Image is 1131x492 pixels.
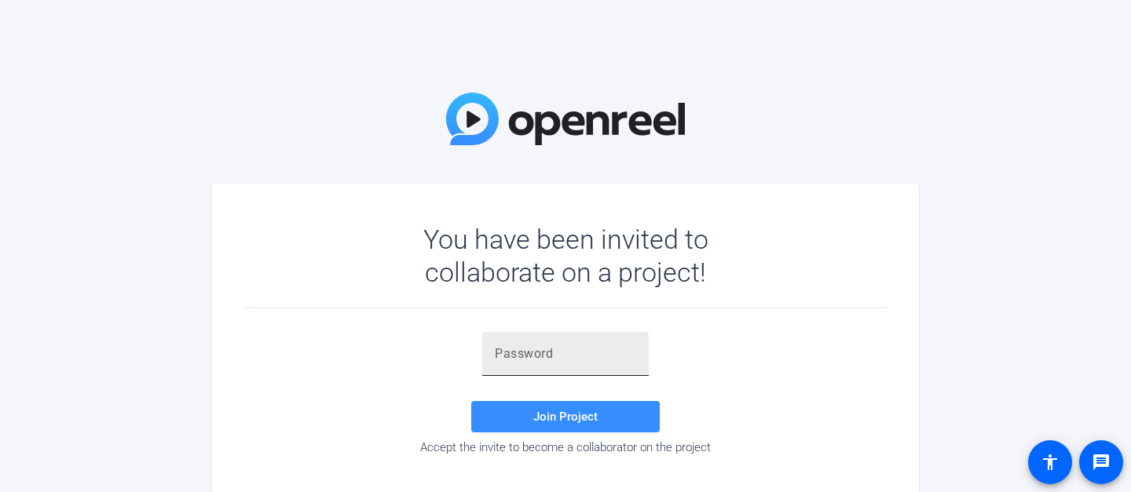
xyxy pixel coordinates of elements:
div: You have been invited to collaborate on a project! [378,223,754,289]
div: Accept the invite to become a collaborator on the project [243,440,888,454]
img: OpenReel Logo [446,93,685,145]
mat-icon: message [1092,453,1111,472]
input: Password [495,344,636,363]
mat-icon: accessibility [1041,453,1060,472]
button: Join Project [471,401,660,432]
span: Join Project [533,410,598,424]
